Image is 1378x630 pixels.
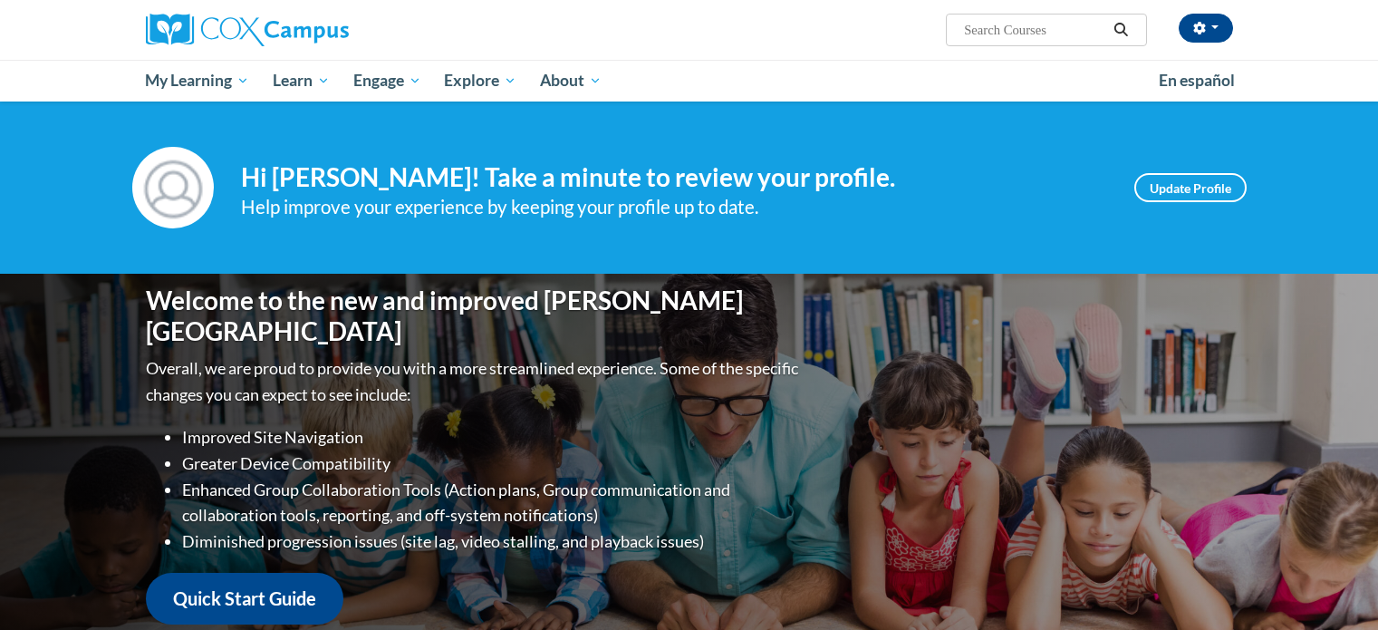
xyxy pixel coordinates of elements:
[432,60,528,102] a: Explore
[241,162,1107,193] h4: Hi [PERSON_NAME]! Take a minute to review your profile.
[182,424,803,451] li: Improved Site Navigation
[182,528,803,555] li: Diminished progression issues (site lag, video stalling, and playback issues)
[1147,62,1247,100] a: En español
[146,355,803,408] p: Overall, we are proud to provide you with a more streamlined experience. Some of the specific cha...
[182,451,803,477] li: Greater Device Compatibility
[1159,71,1235,90] span: En español
[146,286,803,346] h1: Welcome to the new and improved [PERSON_NAME][GEOGRAPHIC_DATA]
[353,70,421,92] span: Engage
[342,60,433,102] a: Engage
[261,60,342,102] a: Learn
[132,147,214,228] img: Profile Image
[134,60,262,102] a: My Learning
[146,14,490,46] a: Cox Campus
[1179,14,1233,43] button: Account Settings
[1107,19,1134,41] button: Search
[119,60,1260,102] div: Main menu
[540,70,602,92] span: About
[962,19,1107,41] input: Search Courses
[444,70,516,92] span: Explore
[1306,557,1364,615] iframe: Button to launch messaging window
[182,477,803,529] li: Enhanced Group Collaboration Tools (Action plans, Group communication and collaboration tools, re...
[528,60,613,102] a: About
[146,14,349,46] img: Cox Campus
[146,573,343,625] a: Quick Start Guide
[1134,173,1247,202] a: Update Profile
[241,192,1107,222] div: Help improve your experience by keeping your profile up to date.
[273,70,330,92] span: Learn
[145,70,249,92] span: My Learning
